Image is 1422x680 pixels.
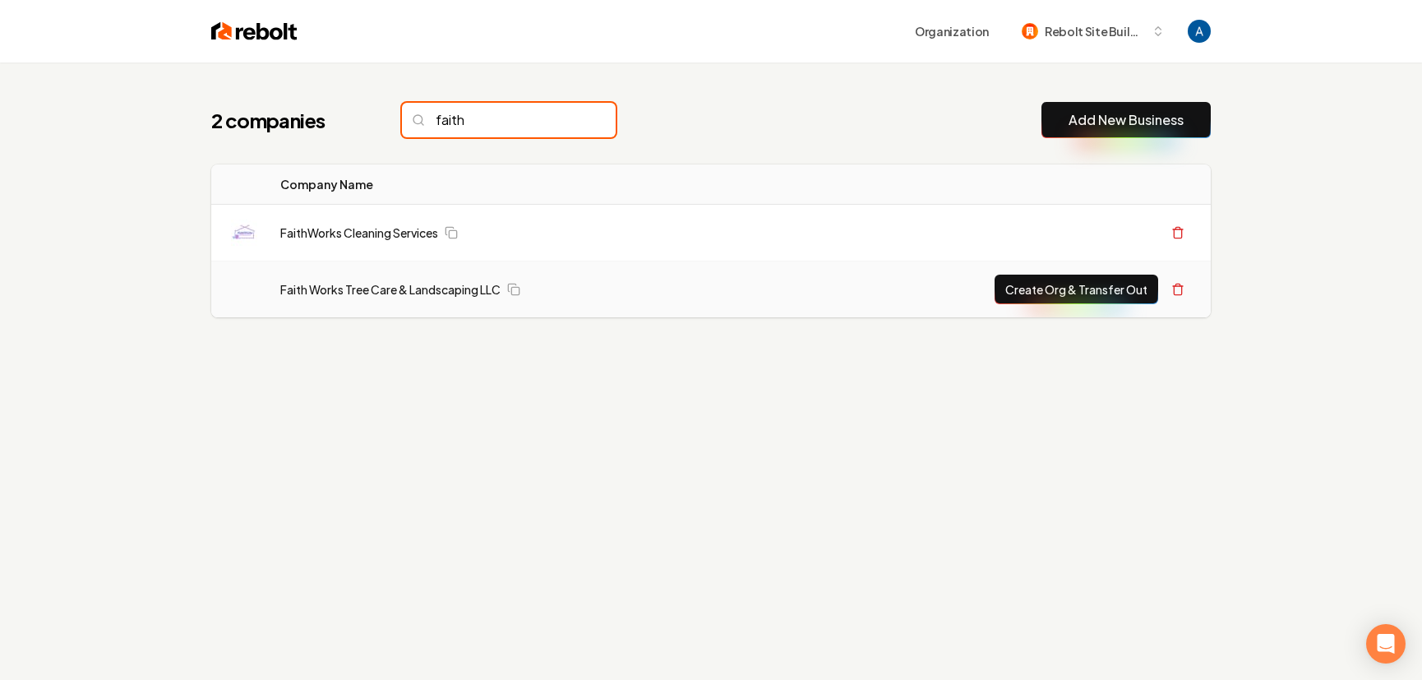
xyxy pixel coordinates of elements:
img: Andrew Magana [1188,20,1211,43]
button: Open user button [1188,20,1211,43]
a: Faith Works Tree Care & Landscaping LLC [280,281,501,298]
span: Rebolt Site Builder [1045,23,1145,40]
button: Organization [905,16,999,46]
img: FaithWorks Cleaning Services logo [231,220,257,246]
button: Add New Business [1041,102,1211,138]
a: Add New Business [1069,110,1184,130]
input: Search... [402,103,616,137]
h1: 2 companies [211,107,369,133]
img: Rebolt Logo [211,20,298,43]
img: Rebolt Site Builder [1022,23,1038,39]
div: Open Intercom Messenger [1366,624,1406,664]
th: Company Name [267,164,774,205]
a: FaithWorks Cleaning Services [280,224,438,241]
button: Create Org & Transfer Out [995,275,1158,304]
